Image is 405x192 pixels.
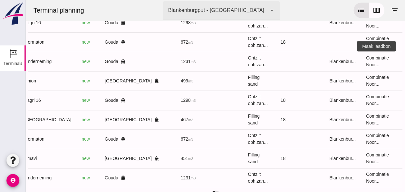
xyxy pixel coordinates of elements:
div: Blankenburgput - [GEOGRAPHIC_DATA] [142,6,238,14]
small: m3 [165,176,170,180]
td: 1298 [150,13,185,32]
div: Gouda [79,19,133,26]
td: Blankenbur... [298,110,335,129]
td: Combinatie Noor... [335,13,375,32]
small: m3 [162,137,168,141]
div: Terminal planning [3,6,63,15]
td: Combinatie Noor... [335,149,375,168]
td: Combinatie Noor... [335,91,375,110]
td: Blankenbur... [298,52,335,71]
td: Ontzilt oph.zan... [217,168,249,187]
small: m3 [165,21,170,25]
td: 467 [150,110,185,129]
i: directions_boat [95,98,100,102]
td: new [51,32,74,52]
td: Blankenbur... [298,129,335,149]
td: 1298 [150,91,185,110]
td: new [51,129,74,149]
td: new [51,71,74,91]
img: logo-small.a267ee39.svg [1,2,24,26]
td: Ontzilt oph.zan... [217,32,249,52]
td: Filling sand [217,71,249,91]
small: m3 [162,40,168,44]
i: account_circle [6,174,19,187]
i: arrow_drop_down [242,6,250,14]
td: 18 [250,110,299,129]
td: 18 [250,91,299,110]
td: Ontzilt oph.zan... [217,129,249,149]
td: Ontzilt oph.zan... [217,13,249,32]
small: m3 [162,118,168,122]
i: directions_boat [95,59,100,64]
td: 672 [150,32,185,52]
i: directions_boat [129,79,133,83]
div: [GEOGRAPHIC_DATA] [79,155,133,162]
div: [GEOGRAPHIC_DATA] [79,78,133,84]
td: Combinatie Noor... [335,129,375,149]
td: Ontzilt oph.zan... [217,91,249,110]
td: Filling sand [217,110,249,129]
div: Terminals [4,61,22,65]
td: new [51,149,74,168]
td: new [51,110,74,129]
small: m3 [165,60,170,64]
i: directions_boat [129,117,133,122]
i: list [332,6,339,14]
div: [GEOGRAPHIC_DATA] [79,116,133,123]
td: 672 [150,129,185,149]
td: 451 [150,149,185,168]
div: Gouda [79,175,133,181]
td: new [51,52,74,71]
td: Blankenbur... [298,13,335,32]
small: m3 [162,157,168,161]
i: directions_boat [95,40,100,44]
td: Ontzilt oph.zan... [217,52,249,71]
td: Combinatie Noor... [335,71,375,91]
td: Blankenbur... [298,91,335,110]
td: Blankenbur... [298,149,335,168]
i: directions_boat [95,176,100,180]
td: new [51,13,74,32]
div: Gouda [79,39,133,46]
td: 1231 [150,52,185,71]
i: directions_boat [129,156,133,161]
div: Gouda [79,97,133,104]
td: new [51,168,74,187]
div: Gouda [79,58,133,65]
i: filter_list [365,6,373,14]
td: 18 [250,32,299,52]
small: m3 [162,79,168,83]
i: directions_boat [95,137,100,141]
td: Blankenbur... [298,168,335,187]
td: Combinatie Noor... [335,110,375,129]
td: Filling sand [217,149,249,168]
td: Combinatie Noor... [335,32,375,52]
td: Combinatie Noor... [335,168,375,187]
td: 18 [250,149,299,168]
small: m3 [165,99,170,102]
td: 499 [150,71,185,91]
td: Combinatie Noor... [335,52,375,71]
i: calendar_view_week [347,6,355,14]
div: Gouda [79,136,133,143]
td: Blankenbur... [298,71,335,91]
i: directions_boat [95,20,100,25]
td: 1231 [150,168,185,187]
td: new [51,91,74,110]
